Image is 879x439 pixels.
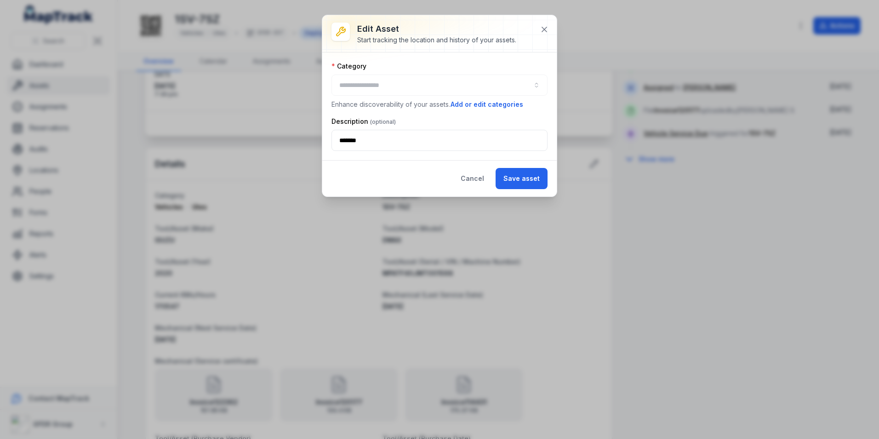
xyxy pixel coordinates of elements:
[357,23,516,35] h3: Edit asset
[331,62,366,71] label: Category
[453,168,492,189] button: Cancel
[357,35,516,45] div: Start tracking the location and history of your assets.
[450,99,524,110] button: Add or edit categories
[331,117,396,126] label: Description
[496,168,548,189] button: Save asset
[331,99,548,110] p: Enhance discoverability of your assets.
